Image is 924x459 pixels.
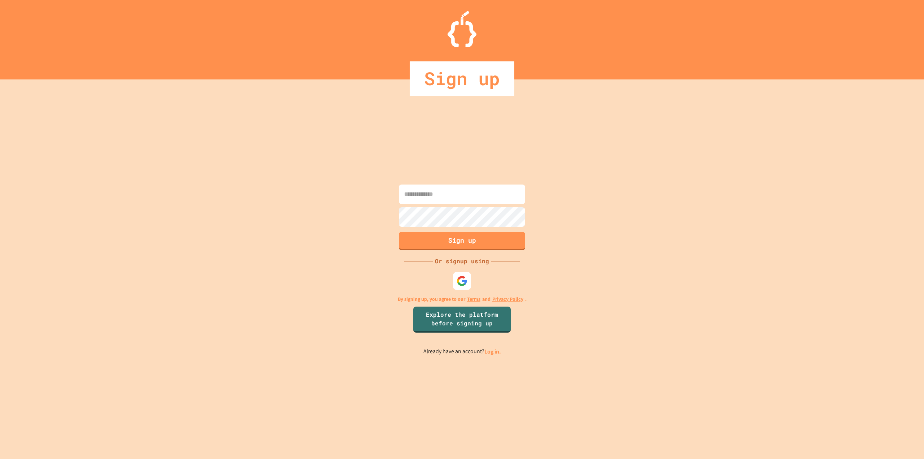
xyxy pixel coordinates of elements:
[457,276,467,286] img: google-icon.svg
[423,347,501,356] p: Already have an account?
[433,257,491,265] div: Or signup using
[484,348,501,355] a: Log in.
[399,232,525,250] button: Sign up
[398,295,527,303] p: By signing up, you agree to our and .
[410,61,514,96] div: Sign up
[448,11,476,47] img: Logo.svg
[413,307,511,333] a: Explore the platform before signing up
[467,295,480,303] a: Terms
[492,295,523,303] a: Privacy Policy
